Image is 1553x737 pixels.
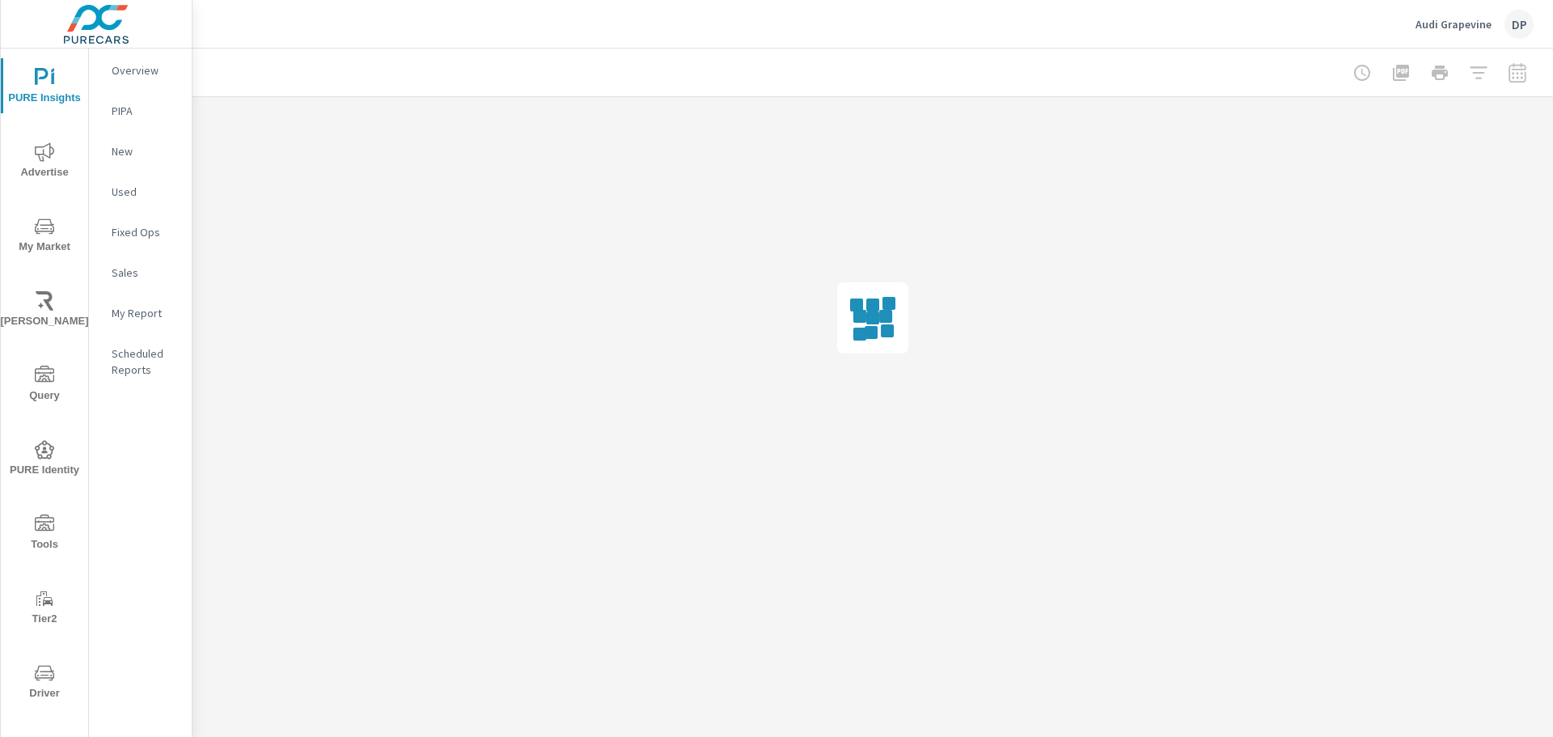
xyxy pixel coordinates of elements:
p: Sales [112,265,179,281]
span: Tools [6,515,83,554]
span: PURE Insights [6,68,83,108]
p: Overview [112,62,179,78]
div: PIPA [89,99,192,123]
p: Fixed Ops [112,224,179,240]
div: Sales [89,260,192,285]
div: New [89,139,192,163]
p: My Report [112,305,179,321]
p: Used [112,184,179,200]
div: Fixed Ops [89,220,192,244]
span: Driver [6,663,83,703]
div: Overview [89,58,192,83]
div: My Report [89,301,192,325]
p: New [112,143,179,159]
span: [PERSON_NAME] [6,291,83,331]
div: Used [89,180,192,204]
span: My Market [6,217,83,256]
p: PIPA [112,103,179,119]
span: Query [6,366,83,405]
span: Advertise [6,142,83,182]
div: DP [1504,10,1534,39]
div: Scheduled Reports [89,341,192,382]
p: Audi Grapevine [1415,17,1492,32]
p: Scheduled Reports [112,345,179,378]
span: PURE Identity [6,440,83,480]
span: Tier2 [6,589,83,629]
